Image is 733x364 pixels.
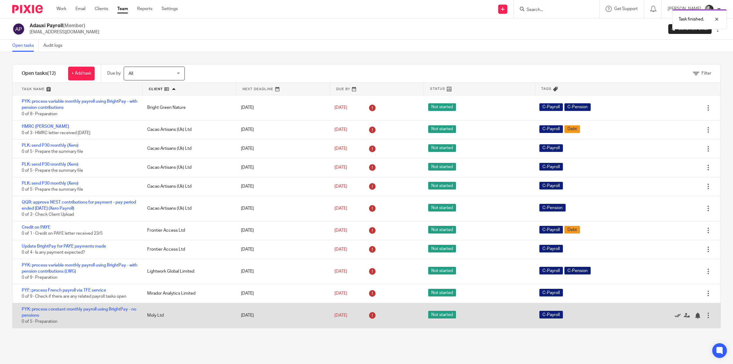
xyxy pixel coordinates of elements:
[22,150,83,154] span: 0 of 5 · Prepare the summary file
[12,40,39,52] a: Open tasks
[75,6,86,12] a: Email
[539,245,563,252] span: C-Payroll
[235,142,329,155] div: [DATE]
[141,265,235,278] div: Lightwork Global Limited
[428,245,456,252] span: Not started
[428,144,456,152] span: Not started
[129,72,133,76] span: All
[334,105,347,110] span: [DATE]
[107,70,121,76] p: Due by
[428,103,456,111] span: Not started
[141,123,235,136] div: Cacao Artisans (Uk) Ltd
[334,206,347,211] span: [DATE]
[334,269,347,274] span: [DATE]
[334,228,347,233] span: [DATE]
[22,187,83,192] span: 0 of 5 · Prepare the summary file
[68,67,95,80] a: + Add task
[235,309,329,322] div: [DATE]
[141,287,235,300] div: Mirador Analytics Limited
[334,313,347,318] span: [DATE]
[702,71,711,75] span: Filter
[63,23,85,28] span: (Member)
[235,123,329,136] div: [DATE]
[564,226,580,233] span: Debt
[334,184,347,189] span: [DATE]
[57,6,66,12] a: Work
[564,267,591,274] span: C-Pension
[235,180,329,193] div: [DATE]
[428,289,456,296] span: Not started
[564,103,591,111] span: C-Pension
[22,276,57,280] span: 0 of 9 · Preparation
[704,4,714,14] img: DSC_9061-3.jpg
[47,71,56,76] span: (12)
[22,124,69,129] a: HMRC [PERSON_NAME]
[30,23,99,29] h2: Adauxi Payroll
[235,243,329,256] div: [DATE]
[334,146,347,151] span: [DATE]
[539,125,563,133] span: C-Payroll
[679,16,704,22] p: Task finished.
[162,6,178,12] a: Settings
[539,144,563,152] span: C-Payroll
[22,288,106,292] a: PYF: process French payroll via TFE service
[22,295,126,299] span: 0 of 9 · Check if there are any related payroll tasks open
[22,213,74,217] span: 0 of 3 · Check Client Upload
[43,40,67,52] a: Audit logs
[428,125,456,133] span: Not started
[428,163,456,171] span: Not started
[541,86,552,91] span: Tags
[22,244,106,248] a: Update BrightPay for PAYE payments made
[141,243,235,256] div: Frontier Access Ltd
[12,23,25,35] img: svg%3E
[428,204,456,211] span: Not started
[22,99,137,110] a: PYK: process variable monthly payroll using BrightPay - with pension contributions
[22,112,57,116] span: 0 of 8 · Preparation
[428,182,456,189] span: Not started
[22,143,78,148] a: PLK: send P30 monthly (Xero)
[539,289,563,296] span: C-Payroll
[539,182,563,189] span: C-Payroll
[235,202,329,215] div: [DATE]
[235,287,329,300] div: [DATE]
[675,312,684,318] a: Mark as done
[22,169,83,173] span: 0 of 5 · Prepare the summary file
[22,225,50,230] a: Credit on PAYE
[137,6,152,12] a: Reports
[22,162,78,167] a: PLK: send P30 monthly (Xero)
[235,101,329,114] div: [DATE]
[22,181,78,186] a: PLK: send P30 monthly (Xero)
[141,309,235,322] div: Moly Ltd
[539,311,563,318] span: C-Payroll
[22,320,57,324] span: 0 of 5 · Preparation
[141,202,235,215] div: Cacao Artisans (Uk) Ltd
[564,125,580,133] span: Debt
[22,307,136,318] a: PYK: process constant monthly payroll using BrightPay - no pensions
[539,163,563,171] span: C-Payroll
[539,226,563,233] span: C-Payroll
[141,142,235,155] div: Cacao Artisans (Uk) Ltd
[141,224,235,237] div: Frontier Access Ltd
[428,226,456,233] span: Not started
[334,291,347,296] span: [DATE]
[22,263,137,274] a: PYK: process variable monthly payroll using BrightPay - with pension contributions (LWG)
[235,224,329,237] div: [DATE]
[430,86,445,91] span: Status
[22,200,136,211] a: QQR: approve NEST contributions for payment - pay period ended [DATE] (Xero Payroll)
[12,5,43,13] img: Pixie
[539,103,563,111] span: C-Payroll
[22,131,90,135] span: 0 of 3 · HMRC letter received [DATE]
[334,127,347,132] span: [DATE]
[235,161,329,174] div: [DATE]
[141,161,235,174] div: Cacao Artisans (Uk) Ltd
[117,6,128,12] a: Team
[141,101,235,114] div: Bright Green Nature
[334,165,347,170] span: [DATE]
[95,6,108,12] a: Clients
[539,204,566,211] span: C-Pension
[334,247,347,252] span: [DATE]
[22,232,103,236] span: 0 of 1 · Credit on PAYE letter received 23/5
[30,29,99,35] p: [EMAIL_ADDRESS][DOMAIN_NAME]
[235,265,329,278] div: [DATE]
[22,250,85,255] span: 0 of 4 · Is any payment expected?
